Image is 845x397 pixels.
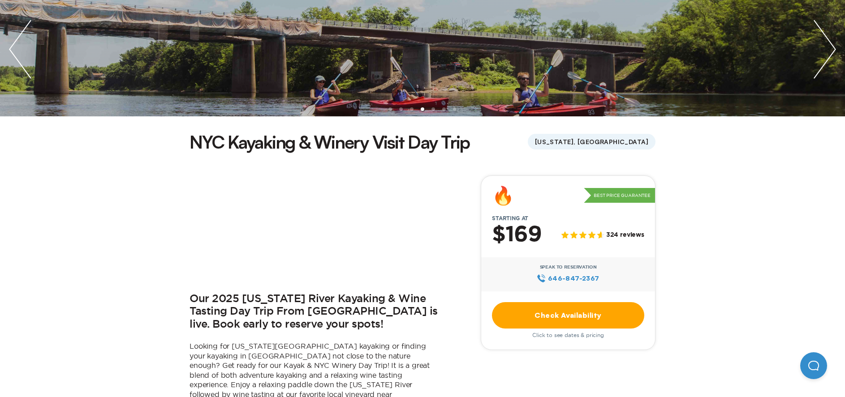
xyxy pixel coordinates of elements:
li: slide item 7 [453,107,457,111]
p: Best Price Guarantee [584,188,655,203]
a: Check Availability [492,302,644,329]
span: 324 reviews [606,231,644,239]
li: slide item 1 [388,107,392,111]
div: 🔥 [492,187,514,205]
h1: NYC Kayaking & Winery Visit Day Trip [190,130,470,154]
a: 646‍-847‍-2367 [537,273,599,283]
span: Click to see dates & pricing [532,332,604,338]
span: Speak to Reservation [540,265,597,270]
h2: $169 [492,223,542,247]
span: Starting at [481,215,539,222]
li: slide item 3 [410,107,414,111]
span: [US_STATE], [GEOGRAPHIC_DATA] [528,134,655,149]
h2: Our 2025 [US_STATE] River Kayaking & Wine Tasting Day Trip From [GEOGRAPHIC_DATA] is live. Book e... [190,293,440,331]
span: 646‍-847‍-2367 [548,273,599,283]
li: slide item 5 [431,107,435,111]
li: slide item 2 [399,107,403,111]
li: slide item 6 [442,107,446,111]
iframe: Help Scout Beacon - Open [800,352,827,379]
li: slide item 4 [421,107,424,111]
